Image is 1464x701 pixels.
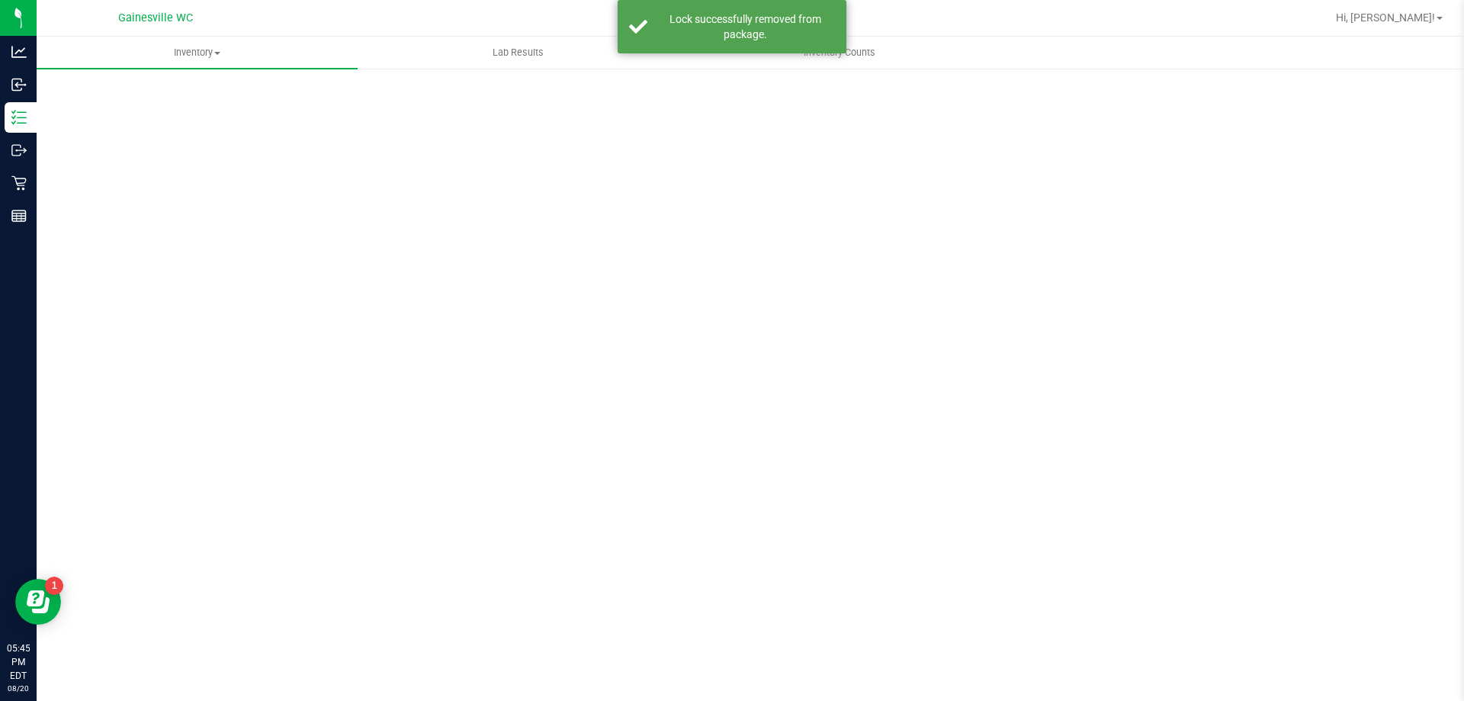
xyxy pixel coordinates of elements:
[11,44,27,59] inline-svg: Analytics
[37,37,358,69] a: Inventory
[7,642,30,683] p: 05:45 PM EDT
[15,579,61,625] iframe: Resource center
[11,175,27,191] inline-svg: Retail
[656,11,835,42] div: Lock successfully removed from package.
[45,577,63,595] iframe: Resource center unread badge
[1336,11,1435,24] span: Hi, [PERSON_NAME]!
[11,77,27,92] inline-svg: Inbound
[7,683,30,694] p: 08/20
[472,46,564,59] span: Lab Results
[37,46,358,59] span: Inventory
[118,11,193,24] span: Gainesville WC
[358,37,679,69] a: Lab Results
[11,208,27,223] inline-svg: Reports
[11,143,27,158] inline-svg: Outbound
[11,110,27,125] inline-svg: Inventory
